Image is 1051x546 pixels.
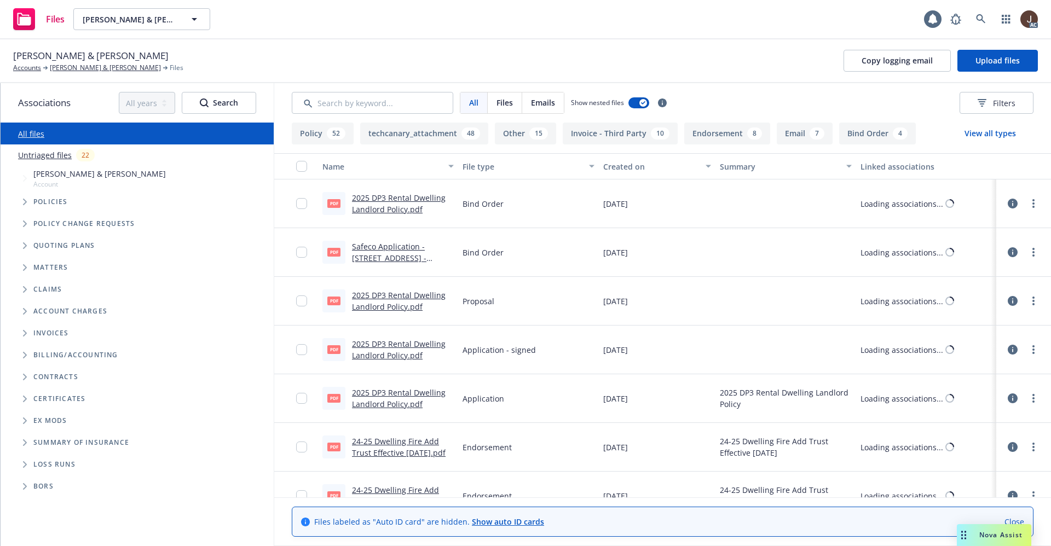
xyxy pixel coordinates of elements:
span: Quoting plans [33,242,95,249]
div: 7 [810,127,824,140]
div: Linked associations [861,161,992,172]
a: 2025 DP3 Rental Dwelling Landlord Policy.pdf [352,387,446,409]
div: Drag to move [957,524,971,546]
span: pdf [327,297,340,305]
span: [DATE] [603,490,628,502]
a: 24-25 Dwelling Fire Add Trust Effective [DATE].pdf [352,485,446,507]
a: Safeco Application - [STREET_ADDRESS] - [PERSON_NAME] (1).pdf [352,241,439,275]
span: Matters [33,264,68,271]
span: Upload files [975,55,1020,66]
button: Linked associations [856,153,996,179]
button: Policy [292,123,354,144]
span: Files labeled as "Auto ID card" are hidden. [314,516,544,527]
span: Filters [978,97,1015,109]
span: [DATE] [603,295,628,307]
button: Endorsement [684,123,770,144]
div: Loading associations... [861,442,943,453]
a: 2025 DP3 Rental Dwelling Landlord Policy.pdf [352,339,446,361]
a: more [1027,440,1040,454]
span: Filters [993,97,1015,109]
a: Close [1004,516,1024,527]
span: 2025 DP3 Rental Dwelling Landlord Policy [720,387,851,410]
a: more [1027,294,1040,307]
span: Billing/Accounting [33,352,118,358]
button: Created on [599,153,716,179]
input: Select all [296,161,307,172]
span: Associations [18,96,71,110]
button: Name [318,153,458,179]
span: 24-25 Dwelling Fire Add Trust Effective [DATE] [720,484,851,507]
div: 4 [893,127,908,140]
div: 8 [747,127,762,140]
a: more [1027,197,1040,210]
span: Nova Assist [979,530,1023,539]
span: pdf [327,248,340,256]
span: [DATE] [603,393,628,404]
a: Search [970,8,992,30]
a: 2025 DP3 Rental Dwelling Landlord Policy.pdf [352,193,446,214]
span: Ex Mods [33,417,67,424]
a: [PERSON_NAME] & [PERSON_NAME] [50,63,161,73]
div: Loading associations... [861,295,943,307]
button: Nova Assist [957,524,1031,546]
img: photo [1020,10,1038,28]
div: Loading associations... [861,393,943,404]
span: [DATE] [603,442,628,453]
span: All [469,97,478,108]
button: Other [495,123,556,144]
div: Loading associations... [861,490,943,502]
input: Toggle Row Selected [296,393,307,404]
input: Toggle Row Selected [296,295,307,306]
button: Invoice - Third Party [563,123,678,144]
button: Upload files [957,50,1038,72]
span: [PERSON_NAME] & [PERSON_NAME] [83,14,177,25]
input: Search by keyword... [292,92,453,114]
span: Show nested files [571,98,624,107]
span: Policy change requests [33,220,135,227]
div: Name [322,161,442,172]
a: more [1027,392,1040,405]
div: 15 [529,127,548,140]
a: Report a Bug [945,8,967,30]
span: pdf [327,491,340,499]
span: Endorsement [463,490,512,502]
button: File type [458,153,598,179]
span: Files [170,63,183,73]
span: Copy logging email [862,55,933,66]
div: Loading associations... [861,198,943,210]
a: more [1027,489,1040,502]
a: Switch app [995,8,1017,30]
a: Files [9,4,69,34]
a: 24-25 Dwelling Fire Add Trust Effective [DATE].pdf [352,436,446,458]
svg: Search [200,98,209,107]
input: Toggle Row Selected [296,247,307,258]
span: pdf [327,443,340,451]
span: [DATE] [603,198,628,210]
a: more [1027,246,1040,259]
button: Copy logging email [844,50,951,72]
span: Bind Order [463,247,504,258]
a: 2025 DP3 Rental Dwelling Landlord Policy.pdf [352,290,446,312]
span: pdf [327,394,340,402]
span: pdf [327,199,340,207]
span: pdf [327,345,340,353]
button: techcanary_attachment [360,123,488,144]
span: [DATE] [603,344,628,356]
button: SearchSearch [182,92,256,114]
span: Bind Order [463,198,504,210]
input: Toggle Row Selected [296,344,307,355]
span: Invoices [33,330,69,336]
div: Loading associations... [861,247,943,258]
span: Application [463,393,504,404]
div: Folder Tree Example [1,344,274,497]
span: Policies [33,199,68,205]
a: Untriaged files [18,149,72,161]
div: 10 [651,127,669,140]
span: Account [33,179,166,189]
span: Proposal [463,295,494,307]
span: [PERSON_NAME] & [PERSON_NAME] [33,168,166,179]
div: Tree Example [1,166,274,344]
div: Loading associations... [861,344,943,356]
span: Emails [531,97,555,108]
input: Toggle Row Selected [296,490,307,501]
